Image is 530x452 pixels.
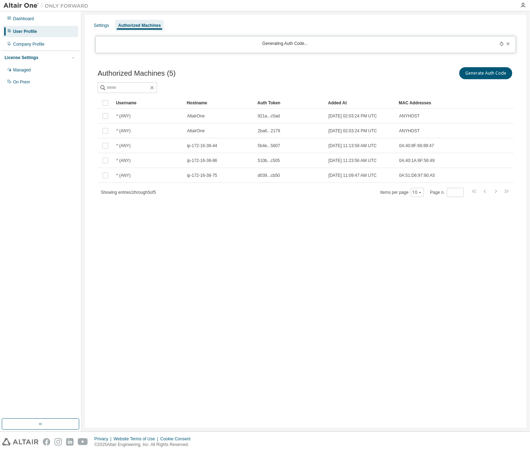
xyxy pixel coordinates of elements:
span: [DATE] 11:13:58 AM UTC [328,143,377,149]
div: Website Terms of Use [113,436,160,442]
div: Authorized Machines [118,23,161,28]
span: [DATE] 02:03:24 PM UTC [328,128,377,134]
span: ip-172-16-38-86 [187,158,217,163]
img: youtube.svg [78,438,88,446]
p: © 2025 Altair Engineering, Inc. All Rights Reserved. [94,442,195,448]
span: 2ba6...2179 [258,128,280,134]
span: 5b4e...5607 [258,143,280,149]
span: * (ANY) [116,143,131,149]
div: Hostname [187,97,252,109]
div: License Settings [5,55,38,60]
button: 10 [413,190,422,195]
span: [DATE] 02:03:24 PM UTC [328,113,377,119]
img: linkedin.svg [66,438,74,446]
img: instagram.svg [54,438,62,446]
div: Dashboard [13,16,34,22]
div: Privacy [94,436,113,442]
span: 0A:51:D6:97:90:A5 [399,173,435,178]
span: 510b...c505 [258,158,280,163]
span: ANYHOST [399,128,420,134]
div: On Prem [13,79,30,85]
div: Cookie Consent [160,436,194,442]
img: Altair One [4,2,92,9]
span: 0A:40:1A:6F:56:49 [399,158,435,163]
span: ANYHOST [399,113,420,119]
div: MAC Addresses [399,97,439,109]
span: ip-172-16-38-75 [187,173,217,178]
span: Items per page [380,188,424,197]
span: AltairOne [187,113,205,119]
span: AltairOne [187,128,205,134]
span: Authorized Machines (5) [98,69,176,77]
button: Generate Auth Code [459,67,512,79]
span: [DATE] 11:09:47 AM UTC [328,173,377,178]
span: d039...cb50 [258,173,280,178]
img: altair_logo.svg [2,438,39,446]
div: Added At [328,97,393,109]
div: Settings [94,23,109,28]
span: * (ANY) [116,173,131,178]
span: * (ANY) [116,158,131,163]
span: Page n. [430,188,464,197]
div: Generating Auth Code... [100,41,470,48]
div: Auth Token [257,97,322,109]
div: Company Profile [13,41,45,47]
span: * (ANY) [116,128,131,134]
span: 921a...c5ad [258,113,280,119]
img: facebook.svg [43,438,50,446]
div: Username [116,97,181,109]
span: ip-172-16-38-44 [187,143,217,149]
span: * (ANY) [116,113,131,119]
span: 0A:40:8F:66:89:47 [399,143,434,149]
div: User Profile [13,29,37,34]
span: Showing entries 1 through 5 of 5 [101,190,156,195]
div: Managed [13,67,31,73]
span: [DATE] 11:23:56 AM UTC [328,158,377,163]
